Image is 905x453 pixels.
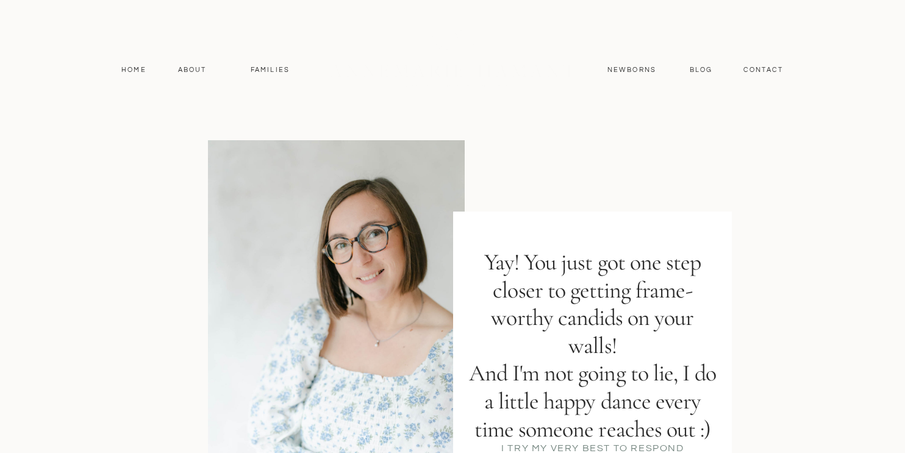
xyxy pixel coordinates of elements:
[687,65,715,76] a: Blog
[465,249,720,405] p: Yay! You just got one step closer to getting frame-worthy candids on your walls! And I'm not goin...
[116,65,152,76] a: Home
[603,65,661,76] a: Newborns
[737,65,790,76] a: contact
[243,65,298,76] a: Families
[174,65,210,76] a: About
